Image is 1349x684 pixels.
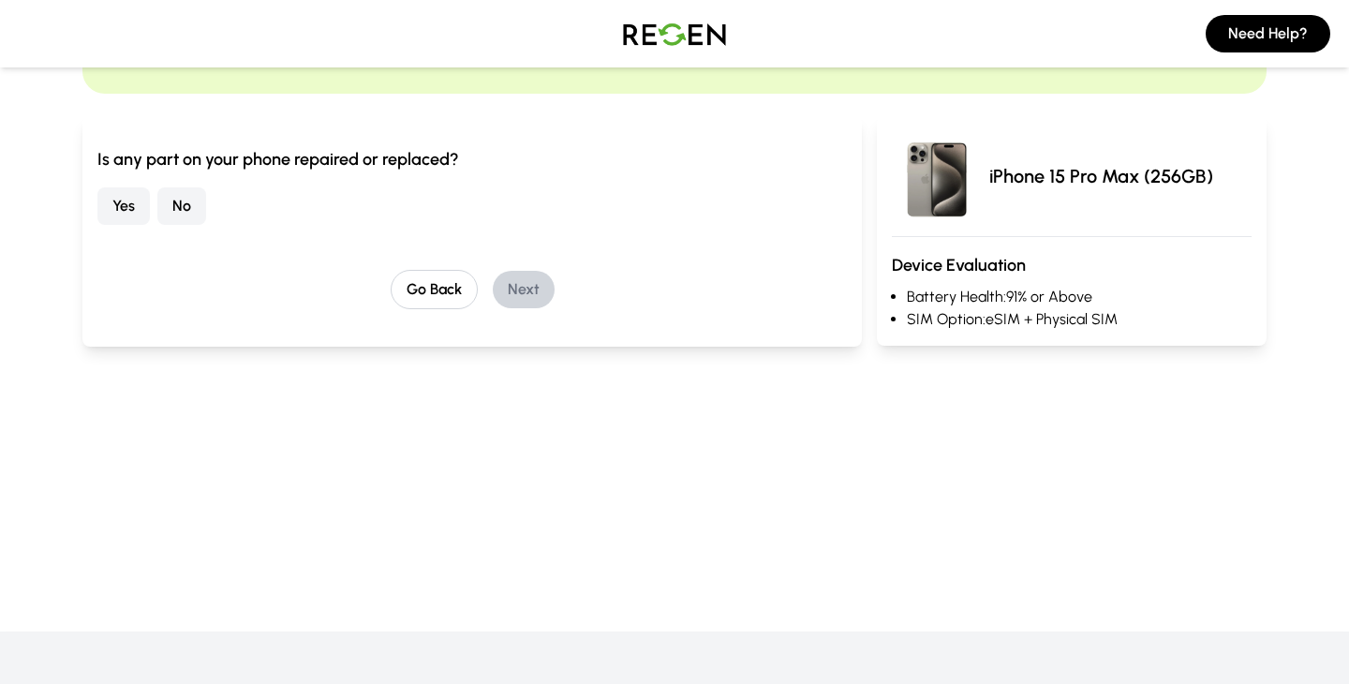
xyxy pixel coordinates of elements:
[157,187,206,225] button: No
[609,7,740,60] img: Logo
[907,286,1252,308] li: Battery Health: 91% or Above
[989,163,1213,189] p: iPhone 15 Pro Max (256GB)
[97,187,150,225] button: Yes
[907,308,1252,331] li: SIM Option: eSIM + Physical SIM
[493,271,555,308] button: Next
[892,252,1252,278] h3: Device Evaluation
[892,131,982,221] img: iPhone 15 Pro Max
[97,146,847,172] h3: Is any part on your phone repaired or replaced?
[391,270,478,309] button: Go Back
[1206,15,1330,52] button: Need Help?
